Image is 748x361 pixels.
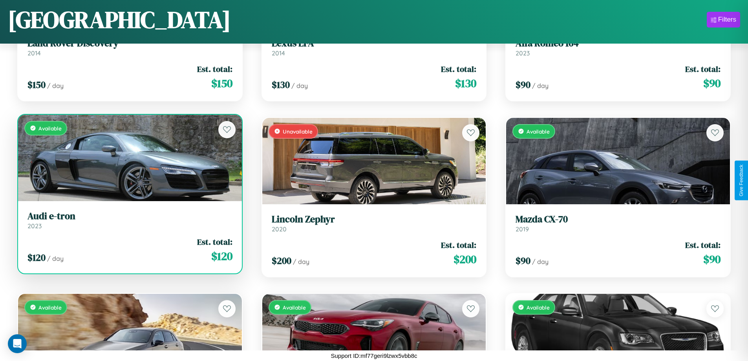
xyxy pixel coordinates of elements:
button: Filters [707,12,740,27]
a: Lincoln Zephyr2020 [272,214,477,233]
span: $ 150 [211,75,232,91]
div: Filters [718,16,736,24]
span: Est. total: [197,236,232,247]
h3: Lexus LFA [272,38,477,49]
span: Available [38,125,62,132]
span: Unavailable [283,128,313,135]
a: Land Rover Discovery2014 [27,38,232,57]
span: Available [38,304,62,311]
span: / day [532,82,549,90]
span: / day [47,82,64,90]
span: $ 90 [516,254,530,267]
h3: Lincoln Zephyr [272,214,477,225]
span: $ 90 [703,251,721,267]
div: Open Intercom Messenger [8,334,27,353]
span: $ 150 [27,78,46,91]
span: $ 130 [272,78,290,91]
h3: Mazda CX-70 [516,214,721,225]
span: Est. total: [685,63,721,75]
span: $ 90 [703,75,721,91]
a: Lexus LFA2014 [272,38,477,57]
span: $ 200 [272,254,291,267]
span: / day [293,258,309,266]
span: Est. total: [441,239,476,251]
a: Mazda CX-702019 [516,214,721,233]
span: Est. total: [441,63,476,75]
span: Est. total: [197,63,232,75]
span: Available [527,128,550,135]
span: 2014 [272,49,285,57]
h3: Audi e-tron [27,211,232,222]
span: $ 120 [211,248,232,264]
span: $ 90 [516,78,530,91]
h3: Alfa Romeo 164 [516,38,721,49]
span: / day [532,258,549,266]
span: Est. total: [685,239,721,251]
a: Alfa Romeo 1642023 [516,38,721,57]
span: $ 120 [27,251,46,264]
p: Support ID: mf77geri9lzwx5vbb8c [331,350,417,361]
h1: [GEOGRAPHIC_DATA] [8,4,231,36]
span: $ 200 [454,251,476,267]
div: Give Feedback [739,165,744,196]
span: Available [527,304,550,311]
span: Available [283,304,306,311]
a: Audi e-tron2023 [27,211,232,230]
span: 2020 [272,225,287,233]
span: $ 130 [455,75,476,91]
span: 2014 [27,49,41,57]
span: / day [47,255,64,262]
span: / day [291,82,308,90]
span: 2019 [516,225,529,233]
span: 2023 [516,49,530,57]
span: 2023 [27,222,42,230]
h3: Land Rover Discovery [27,38,232,49]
